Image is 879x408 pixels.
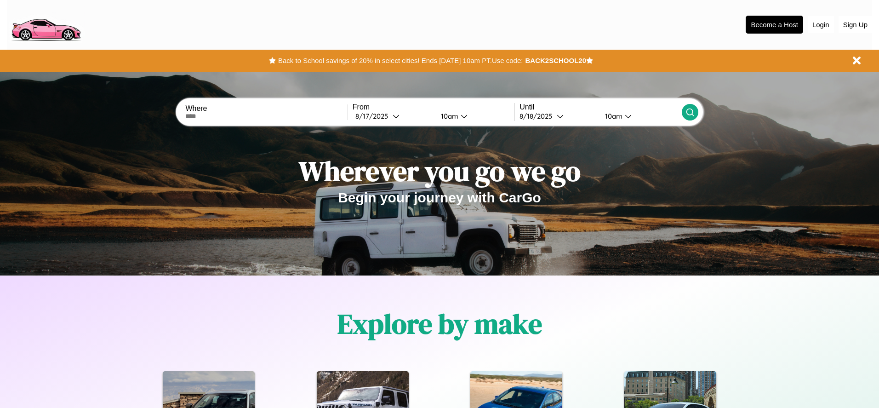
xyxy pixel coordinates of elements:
button: Login [808,16,834,33]
div: 10am [600,112,625,121]
label: Until [519,103,681,111]
img: logo [7,5,85,43]
button: Sign Up [839,16,872,33]
button: 10am [434,111,514,121]
label: Where [185,104,347,113]
b: BACK2SCHOOL20 [525,57,586,64]
button: Become a Host [746,16,803,34]
button: 8/17/2025 [353,111,434,121]
div: 8 / 17 / 2025 [355,112,393,121]
button: 10am [598,111,681,121]
div: 8 / 18 / 2025 [519,112,557,121]
button: Back to School savings of 20% in select cities! Ends [DATE] 10am PT.Use code: [276,54,525,67]
div: 10am [436,112,461,121]
h1: Explore by make [337,305,542,343]
label: From [353,103,514,111]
